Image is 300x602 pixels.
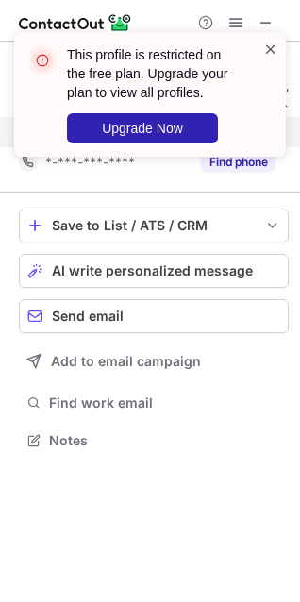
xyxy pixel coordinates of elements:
img: error [27,45,58,75]
span: Notes [49,432,281,449]
span: AI write personalized message [52,263,253,278]
button: AI write personalized message [19,254,289,288]
button: Find work email [19,390,289,416]
button: Send email [19,299,289,333]
div: Save to List / ATS / CRM [52,218,256,233]
span: Upgrade Now [102,121,183,136]
span: Send email [52,309,124,324]
img: ContactOut v5.3.10 [19,11,132,34]
header: This profile is restricted on the free plan. Upgrade your plan to view all profiles. [67,45,241,102]
button: Notes [19,427,289,454]
button: save-profile-one-click [19,209,289,242]
span: Add to email campaign [51,354,201,369]
button: Upgrade Now [67,113,218,143]
span: Find work email [49,394,281,411]
button: Add to email campaign [19,344,289,378]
